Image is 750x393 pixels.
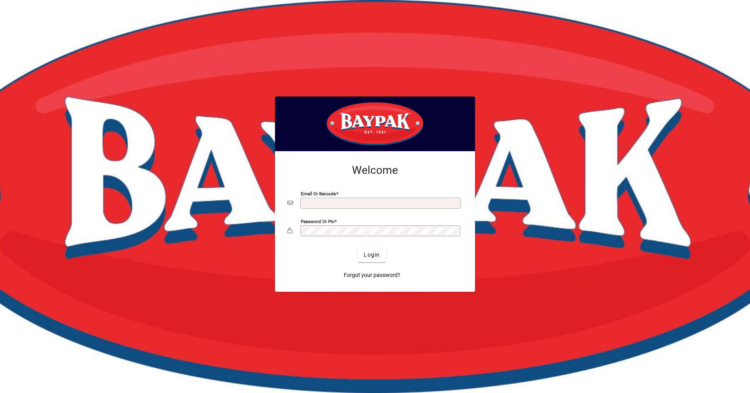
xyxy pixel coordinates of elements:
[364,251,380,259] span: Login
[357,248,386,262] button: Login
[301,191,336,196] mat-label: Email or Barcode
[287,164,462,177] h2: Welcome
[344,271,400,279] span: Forgot your password?
[301,218,334,224] mat-label: Password or Pin
[341,268,404,282] a: Forgot your password?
